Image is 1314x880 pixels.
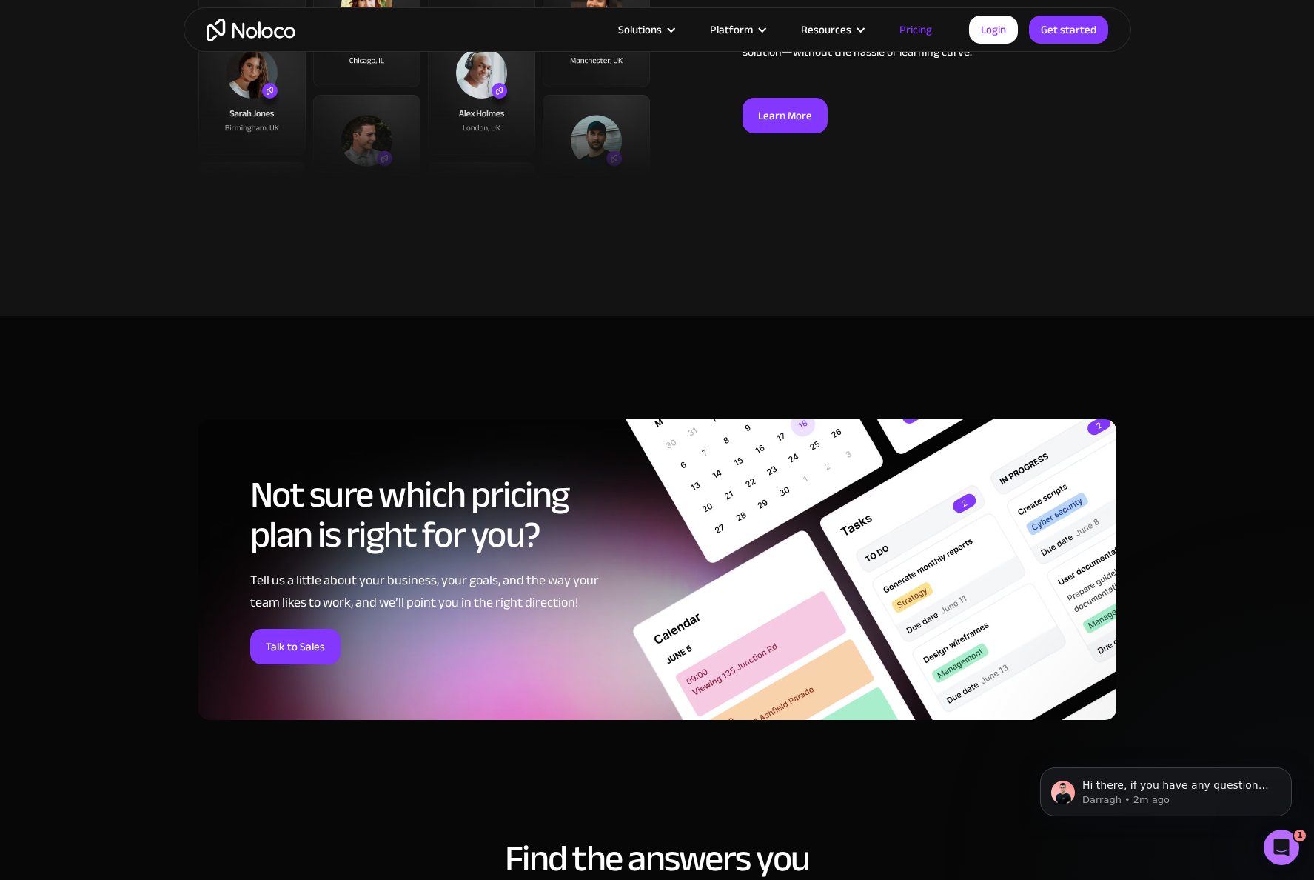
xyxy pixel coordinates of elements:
[691,20,782,39] div: Platform
[600,20,691,39] div: Solutions
[618,20,662,39] div: Solutions
[743,98,828,133] a: Learn More
[782,20,881,39] div: Resources
[207,19,295,41] a: home
[1018,736,1314,840] iframe: Intercom notifications message
[801,20,851,39] div: Resources
[710,20,753,39] div: Platform
[250,629,341,664] a: Talk to Sales
[250,475,624,555] h2: Not sure which pricing plan is right for you?
[250,570,624,614] div: Tell us a little about your business, your goals, and the way your team likes to work, and we’ll ...
[881,20,951,39] a: Pricing
[1264,830,1299,865] iframe: Intercom live chat
[1029,16,1108,44] a: Get started
[743,7,1116,61] div: Don’t have the time to build it yourself? Hire a to design and build your custom business app. It...
[969,16,1018,44] a: Login
[1294,830,1306,841] span: 1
